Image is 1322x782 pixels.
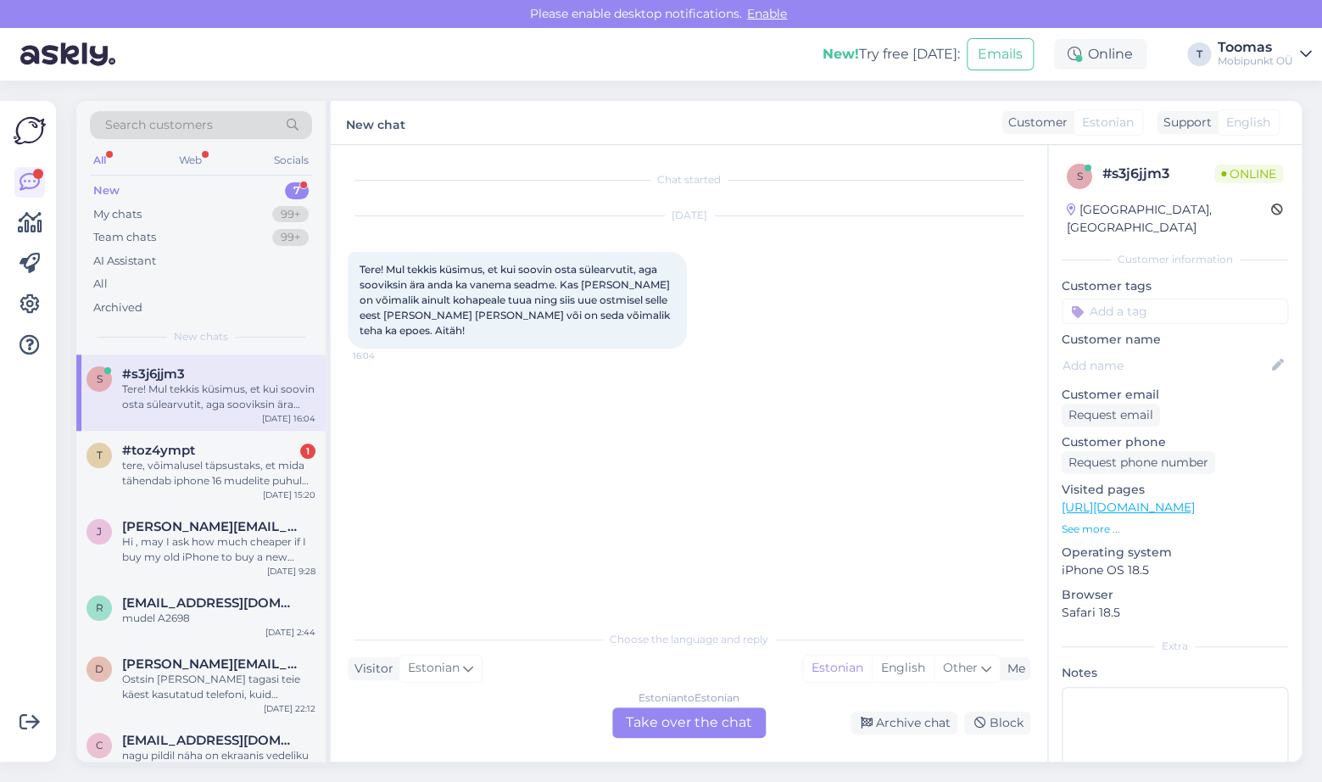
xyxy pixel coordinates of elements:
p: Customer phone [1062,433,1288,451]
span: jane.ccheung@gmail.com [122,519,298,534]
p: Notes [1062,664,1288,682]
p: Visited pages [1062,481,1288,499]
div: Web [176,149,205,171]
div: Support [1157,114,1212,131]
div: Chat started [348,172,1030,187]
span: c [96,739,103,751]
label: New chat [346,111,405,134]
div: Customer information [1062,252,1288,267]
span: caroleine.jyrgens@gmail.com [122,733,298,748]
span: remi.prii@gmail.com [122,595,298,611]
span: Enable [742,6,792,21]
div: Mobipunkt OÜ [1218,54,1293,68]
div: Try free [DATE]: [823,44,960,64]
span: s [97,372,103,385]
span: Estonian [1082,114,1134,131]
p: Customer name [1062,331,1288,349]
span: 16:04 [353,349,416,362]
div: [DATE] 16:04 [262,412,315,425]
div: English [872,656,934,681]
div: Team chats [93,229,156,246]
p: Operating system [1062,544,1288,561]
div: Tere! Mul tekkis küsimus, et kui soovin osta sülearvutit, aga sooviksin ära anda ka vanema seadme... [122,382,315,412]
button: Emails [967,38,1034,70]
span: Online [1214,165,1283,183]
div: Hi , may I ask how much cheaper if I buy my old iPhone to buy a new iphone? Many thanks! [122,534,315,565]
div: Block [964,712,1030,735]
span: s [1077,170,1083,182]
div: Request phone number [1062,451,1215,474]
div: 99+ [272,229,309,246]
div: Toomas [1218,41,1293,54]
div: AI Assistant [93,253,156,270]
a: [URL][DOMAIN_NAME] [1062,500,1195,515]
span: Other [943,660,978,675]
div: 99+ [272,206,309,223]
p: Customer tags [1062,277,1288,295]
div: Archived [93,299,142,316]
div: [DATE] 9:28 [267,565,315,578]
div: Visitor [348,660,393,678]
span: t [97,449,103,461]
input: Add name [1063,356,1269,375]
span: English [1226,114,1270,131]
span: r [96,601,103,614]
div: Customer [1001,114,1068,131]
span: diana.saaliste@icloud.com [122,656,298,672]
img: Askly Logo [14,115,46,147]
span: #toz4ympt [122,443,195,458]
b: New! [823,46,859,62]
span: Estonian [408,659,460,678]
div: T [1187,42,1211,66]
span: d [95,662,103,675]
div: # s3j6jjm3 [1102,164,1214,184]
p: See more ... [1062,522,1288,537]
div: Estonian [803,656,872,681]
span: Search customers [105,116,213,134]
div: Extra [1062,639,1288,654]
span: j [97,525,102,538]
input: Add a tag [1062,299,1288,324]
div: New [93,182,120,199]
div: tere, võimalusel täpsustaks, et mida tähendab iphone 16 mudelite puhul märkus (dual sim) [122,458,315,489]
a: ToomasMobipunkt OÜ [1218,41,1312,68]
div: My chats [93,206,142,223]
div: [DATE] 22:12 [264,702,315,715]
span: New chats [174,329,228,344]
div: Take over the chat [612,707,766,738]
div: 7 [285,182,309,199]
div: Estonian to Estonian [639,690,739,706]
div: Online [1054,39,1146,70]
div: [DATE] 15:20 [263,489,315,501]
p: Browser [1062,586,1288,604]
div: [DATE] [348,208,1030,223]
div: Socials [271,149,312,171]
div: Request email [1062,404,1160,427]
div: Me [1001,660,1025,678]
div: All [93,276,108,293]
div: Choose the language and reply [348,632,1030,647]
p: Customer email [1062,386,1288,404]
span: #s3j6jjm3 [122,366,185,382]
div: Archive chat [851,712,957,735]
div: Ostsin [PERSON_NAME] tagasi teie käest kasutatud telefoni, kuid [PERSON_NAME] märganud, et see on... [122,672,315,702]
p: Safari 18.5 [1062,604,1288,622]
p: iPhone OS 18.5 [1062,561,1288,579]
div: mudel A2698 [122,611,315,626]
div: [DATE] 2:44 [265,626,315,639]
div: 1 [300,444,315,459]
span: Tere! Mul tekkis küsimus, et kui soovin osta sülearvutit, aga sooviksin ära anda ka vanema seadme... [360,263,672,337]
div: All [90,149,109,171]
div: [GEOGRAPHIC_DATA], [GEOGRAPHIC_DATA] [1067,201,1271,237]
div: nagu pildil näha on ekraanis vedeliku laadne asi , plus siis muidu võtab pildi ette kuid sisseväl... [122,748,315,779]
